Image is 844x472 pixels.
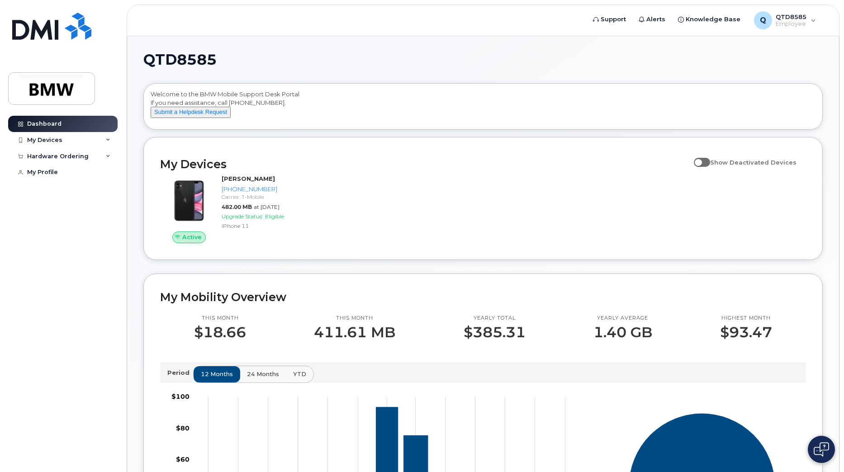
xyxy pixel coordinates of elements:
[176,455,190,463] tspan: $60
[720,324,772,340] p: $93.47
[814,442,829,457] img: Open chat
[222,213,263,220] span: Upgrade Status:
[247,370,279,378] span: 24 months
[160,157,689,171] h2: My Devices
[194,315,246,322] p: This month
[160,175,313,243] a: Active[PERSON_NAME][PHONE_NUMBER]Carrier: T-Mobile482.00 MBat [DATE]Upgrade Status:EligibleiPhone 11
[222,222,310,230] div: iPhone 11
[167,368,193,377] p: Period
[151,107,231,118] button: Submit a Helpdesk Request
[254,203,280,210] span: at [DATE]
[182,233,202,241] span: Active
[464,324,526,340] p: $385.31
[151,108,231,115] a: Submit a Helpdesk Request
[593,315,652,322] p: Yearly average
[314,315,395,322] p: This month
[167,179,211,222] img: iPhone_11.jpg
[710,159,797,166] span: Show Deactivated Devices
[464,315,526,322] p: Yearly total
[265,213,284,220] span: Eligible
[314,324,395,340] p: 411.61 MB
[222,193,310,201] div: Carrier: T-Mobile
[720,315,772,322] p: Highest month
[151,90,816,126] div: Welcome to the BMW Mobile Support Desk Portal If you need assistance, call [PHONE_NUMBER].
[222,203,252,210] span: 482.00 MB
[160,290,806,304] h2: My Mobility Overview
[171,392,190,401] tspan: $100
[222,175,275,182] strong: [PERSON_NAME]
[222,185,310,194] div: [PHONE_NUMBER]
[176,424,190,432] tspan: $80
[694,154,701,161] input: Show Deactivated Devices
[194,324,246,340] p: $18.66
[143,53,217,66] span: QTD8585
[593,324,652,340] p: 1.40 GB
[293,370,306,378] span: YTD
